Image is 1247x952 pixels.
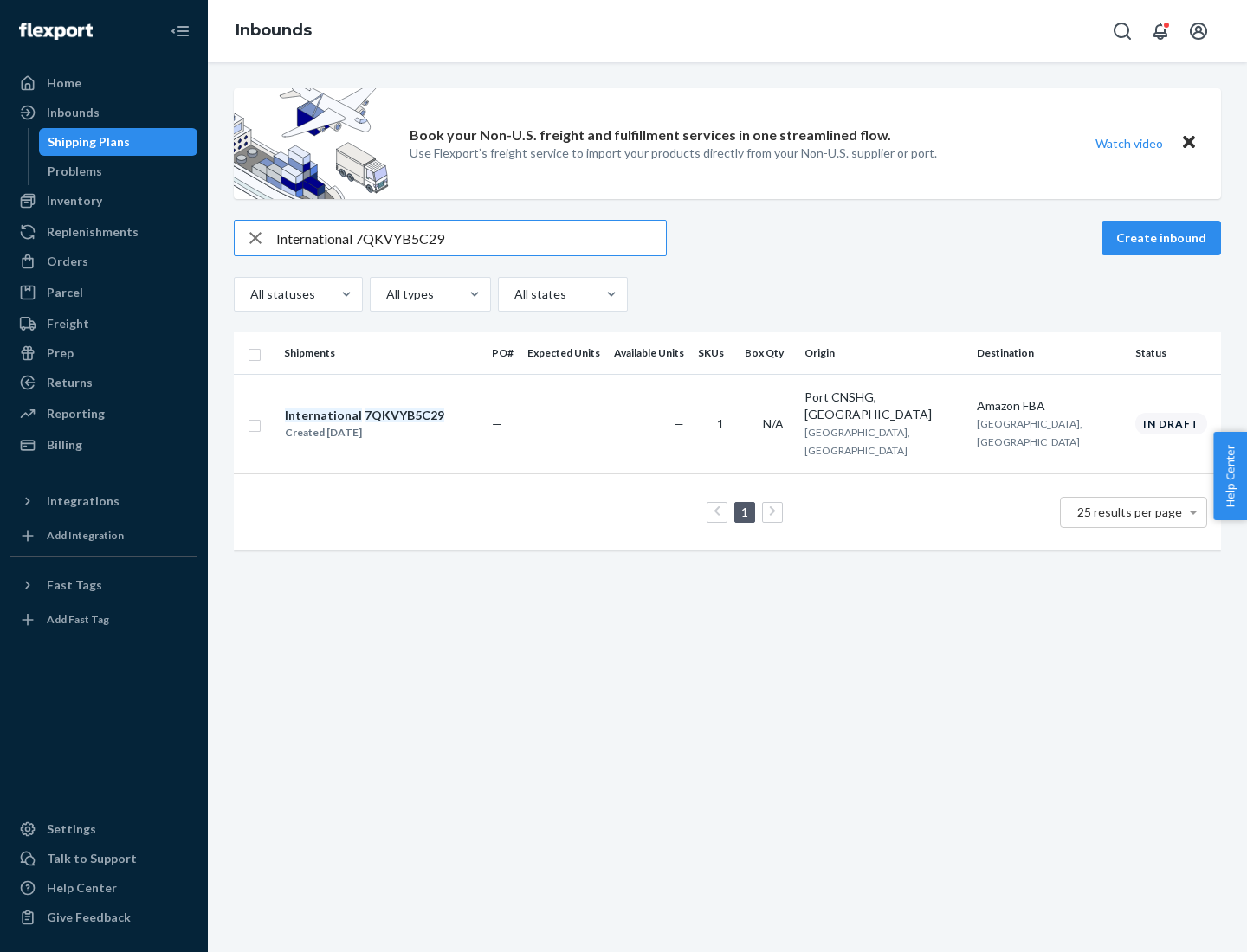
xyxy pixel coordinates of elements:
[10,339,197,367] a: Prep
[47,528,124,543] div: Add Integration
[47,315,89,332] div: Freight
[10,279,197,306] a: Parcel
[804,426,910,457] span: [GEOGRAPHIC_DATA], [GEOGRAPHIC_DATA]
[520,332,607,374] th: Expected Units
[485,332,520,374] th: PO#
[977,397,1121,415] div: Amazon FBA
[47,879,117,897] div: Help Center
[47,253,88,270] div: Orders
[970,332,1128,374] th: Destination
[738,332,798,374] th: Box Qty
[10,99,197,126] a: Inbounds
[10,487,197,515] button: Integrations
[10,815,197,843] a: Settings
[1135,413,1207,434] div: In draft
[47,104,100,121] div: Inbounds
[607,332,691,374] th: Available Units
[1178,131,1200,156] button: Close
[249,286,250,303] input: All statuses
[1077,505,1182,519] span: 25 results per page
[10,874,197,902] a: Help Center
[1084,131,1174,156] button: Watch video
[1213,432,1247,520] button: Help Center
[1143,14,1178,48] button: Open notifications
[513,286,514,303] input: All states
[384,286,386,303] input: All types
[47,74,81,92] div: Home
[977,417,1082,448] span: [GEOGRAPHIC_DATA], [GEOGRAPHIC_DATA]
[47,436,82,453] div: Billing
[674,416,684,431] span: —
[47,850,137,867] div: Talk to Support
[763,416,784,431] span: N/A
[48,163,102,180] div: Problems
[47,576,102,594] div: Fast Tags
[10,606,197,634] a: Add Fast Tag
[1105,14,1140,48] button: Open Search Box
[236,21,312,40] a: Inbounds
[10,845,197,872] a: Talk to Support
[10,218,197,246] a: Replenishments
[798,332,970,374] th: Origin
[410,145,937,162] p: Use Flexport’s freight service to import your products directly from your Non-U.S. supplier or port.
[691,332,738,374] th: SKUs
[410,125,891,145] p: Book your Non-U.S. freight and fulfillment services in one streamlined flow.
[738,505,752,519] a: Page 1 is your current page
[1102,221,1221,255] button: Create inbound
[47,374,93,391] div: Returns
[1181,14,1216,48] button: Open account menu
[276,221,666,255] input: Search inbounds by name, destination, msku...
[10,904,197,931] button: Give Feedback
[10,431,197,459] a: Billing
[47,492,120,510] div: Integrations
[10,522,197,550] a: Add Integration
[10,187,197,215] a: Inventory
[285,424,444,441] div: Created [DATE]
[47,192,102,209] div: Inventory
[222,6,326,56] ol: breadcrumbs
[47,405,105,422] div: Reporting
[39,128,198,156] a: Shipping Plans
[47,909,131,926] div: Give Feedback
[10,369,197,396] a: Returns
[47,344,74,362] div: Prep
[163,14,197,48] button: Close Navigation
[48,133,130,151] div: Shipping Plans
[47,612,109,627] div: Add Fast Tag
[47,284,83,301] div: Parcel
[19,23,93,40] img: Flexport logo
[365,408,444,422] em: 7QKVYB5C29
[10,69,197,97] a: Home
[47,223,139,241] div: Replenishments
[10,310,197,338] a: Freight
[39,158,198,185] a: Problems
[47,820,96,838] div: Settings
[277,332,485,374] th: Shipments
[10,571,197,599] button: Fast Tags
[285,408,362,422] em: International
[10,248,197,275] a: Orders
[717,416,724,431] span: 1
[804,389,963,423] div: Port CNSHG, [GEOGRAPHIC_DATA]
[1128,332,1221,374] th: Status
[10,400,197,428] a: Reporting
[492,416,502,431] span: —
